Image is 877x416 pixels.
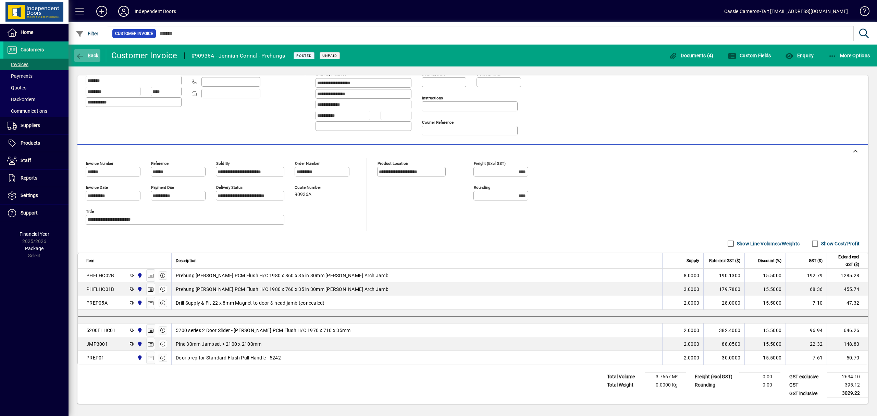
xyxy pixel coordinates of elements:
[786,381,827,389] td: GST
[786,389,827,398] td: GST inclusive
[86,299,108,306] div: PREP05A
[684,286,700,293] span: 3.0000
[684,341,700,347] span: 2.0000
[76,53,99,58] span: Back
[827,269,868,282] td: 1285.28
[176,299,325,306] span: Drill Supply & Fit 22 x 8mm Magnet to door & head jamb (concealed)
[785,53,814,58] span: Enquiry
[86,257,95,265] span: Item
[827,373,868,381] td: 2634.10
[176,257,197,265] span: Description
[708,341,740,347] div: 88.0500
[786,351,827,365] td: 7.61
[786,296,827,310] td: 7.10
[7,62,28,67] span: Invoices
[691,373,739,381] td: Freight (excl GST)
[645,381,686,389] td: 0.0000 Kg
[422,96,443,100] mat-label: Instructions
[74,27,100,40] button: Filter
[3,82,69,94] a: Quotes
[111,50,177,61] div: Customer Invoice
[827,323,868,337] td: 646.26
[295,185,336,190] span: Quote number
[91,5,113,17] button: Add
[176,272,388,279] span: Prehung [PERSON_NAME] PCM Flush H/C 1980 x 860 x 35 in 30mm [PERSON_NAME] Arch Jamb
[736,240,800,247] label: Show Line Volumes/Weights
[216,185,243,190] mat-label: Delivery status
[744,269,786,282] td: 15.5000
[708,286,740,293] div: 179.7800
[135,285,143,293] span: Cromwell Central Otago
[684,299,700,306] span: 2.0000
[216,161,230,166] mat-label: Sold by
[402,64,413,75] a: View on map
[724,6,848,17] div: Cassie Cameron-Tait [EMAIL_ADDRESS][DOMAIN_NAME]
[809,257,823,265] span: GST ($)
[708,327,740,334] div: 382.4000
[176,354,281,361] span: Door prep for Standard Flush Pull Handle - 5242
[3,70,69,82] a: Payments
[708,354,740,361] div: 30.0000
[21,47,44,52] span: Customers
[744,337,786,351] td: 15.5000
[667,49,715,62] button: Documents (4)
[709,257,740,265] span: Rate excl GST ($)
[758,257,781,265] span: Discount (%)
[728,53,771,58] span: Custom Fields
[786,269,827,282] td: 192.79
[604,373,645,381] td: Total Volume
[86,327,116,334] div: 5200FLHC01
[322,53,337,58] span: Unpaid
[3,170,69,187] a: Reports
[135,340,143,348] span: Cromwell Central Otago
[3,59,69,70] a: Invoices
[20,231,49,237] span: Financial Year
[21,123,40,128] span: Suppliers
[7,108,47,114] span: Communications
[3,205,69,222] a: Support
[7,73,33,79] span: Payments
[726,49,773,62] button: Custom Fields
[113,5,135,17] button: Profile
[827,381,868,389] td: 395.12
[378,161,408,166] mat-label: Product location
[21,158,31,163] span: Staff
[708,299,740,306] div: 28.0000
[783,49,815,62] button: Enquiry
[25,246,44,251] span: Package
[176,341,261,347] span: Pine 30mm Jambset > 2100 x 2100mm
[76,31,99,36] span: Filter
[296,53,312,58] span: Posted
[295,161,320,166] mat-label: Order number
[855,1,868,24] a: Knowledge Base
[828,53,870,58] span: More Options
[69,49,106,62] app-page-header-button: Back
[786,373,827,381] td: GST exclusive
[739,381,780,389] td: 0.00
[691,381,739,389] td: Rounding
[86,354,104,361] div: PREP01
[176,327,350,334] span: 5200 series 2 Door Slider - [PERSON_NAME] PCM Flush H/C 1970 x 710 x 35mm
[21,29,33,35] span: Home
[827,49,872,62] button: More Options
[151,161,169,166] mat-label: Reference
[3,135,69,152] a: Products
[687,257,699,265] span: Supply
[86,272,114,279] div: PHFLHC02B
[3,187,69,204] a: Settings
[422,120,454,125] mat-label: Courier Reference
[827,282,868,296] td: 455.74
[827,337,868,351] td: 148.80
[176,286,388,293] span: Prehung [PERSON_NAME] PCM Flush H/C 1980 x 760 x 35 in 30mm [PERSON_NAME] Arch Jamb
[827,296,868,310] td: 47.32
[151,185,174,190] mat-label: Payment due
[786,323,827,337] td: 96.94
[21,210,38,216] span: Support
[744,282,786,296] td: 15.5000
[684,327,700,334] span: 2.0000
[192,50,285,61] div: #90936A - Jennian Connal - Prehungs
[7,85,26,90] span: Quotes
[474,185,490,190] mat-label: Rounding
[708,272,740,279] div: 190.1300
[135,327,143,334] span: Cromwell Central Otago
